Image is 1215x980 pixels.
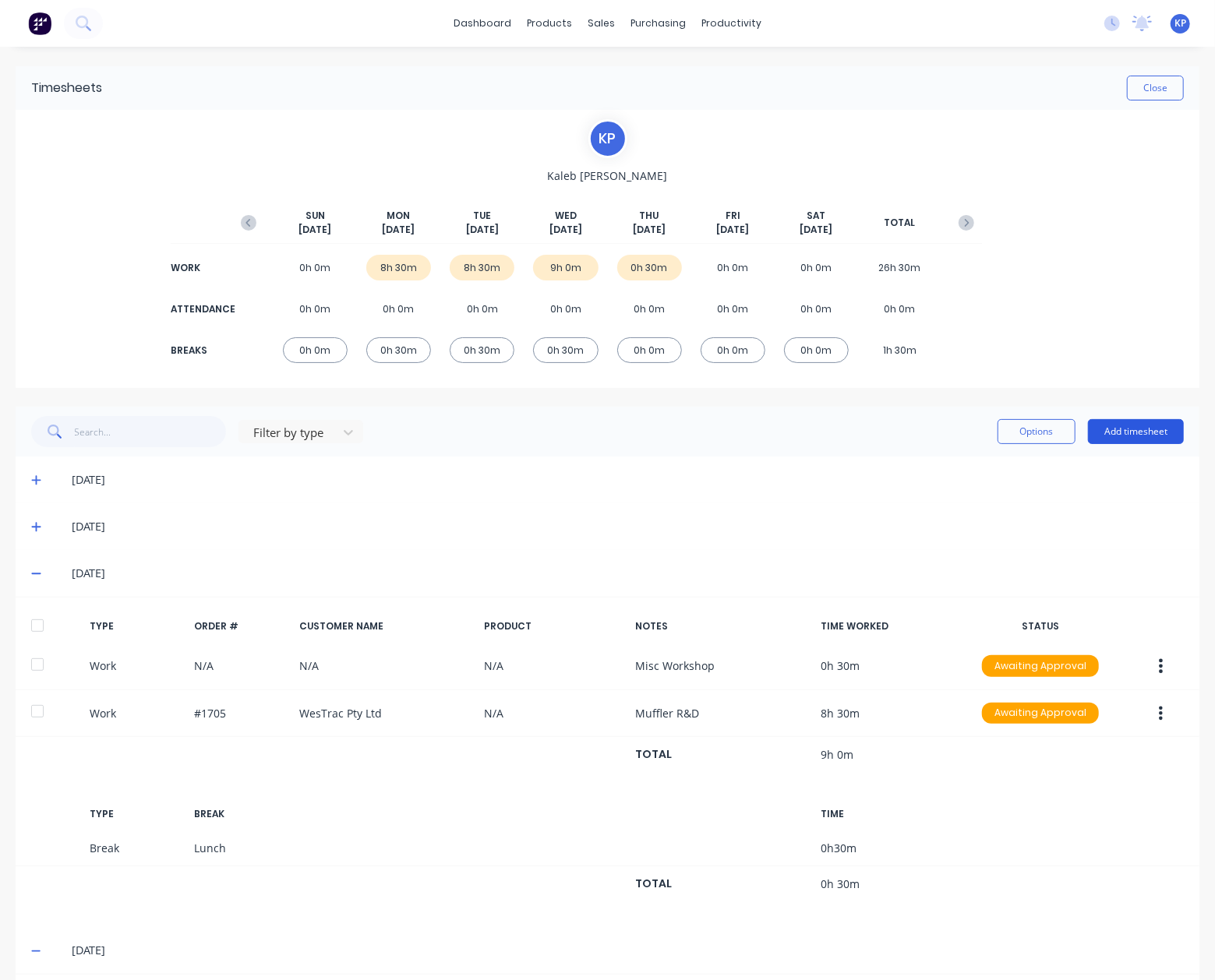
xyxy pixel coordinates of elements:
[194,619,286,633] div: ORDER #
[821,807,959,821] div: TIME
[784,255,849,280] div: 0h 0m
[867,255,932,280] div: 26h 30m
[548,167,668,184] span: Kaleb [PERSON_NAME]
[971,619,1109,633] div: STATUS
[784,296,849,322] div: 0h 0m
[635,619,808,633] div: NOTES
[299,619,472,633] div: CUSTOMER NAME
[383,223,415,237] span: [DATE]
[72,565,1184,582] div: [DATE]
[617,337,682,363] div: 0h 0m
[366,337,431,363] div: 0h 30m
[867,337,932,363] div: 1h 30m
[885,216,916,230] span: TOTAL
[485,619,623,633] div: PRODUCT
[72,942,1184,959] div: [DATE]
[1174,16,1186,30] span: KP
[519,12,580,35] div: products
[1127,76,1184,100] button: Close
[533,296,598,322] div: 0h 0m
[90,619,182,633] div: TYPE
[716,223,749,237] span: [DATE]
[800,223,832,237] span: [DATE]
[588,119,627,158] div: K P
[549,223,582,237] span: [DATE]
[555,209,577,223] span: WED
[580,12,623,35] div: sales
[90,807,182,821] div: TYPE
[75,416,227,447] input: Search...
[306,209,325,223] span: SUN
[701,296,765,322] div: 0h 0m
[450,296,514,322] div: 0h 0m
[998,419,1075,444] button: Options
[821,619,959,633] div: TIME WORKED
[982,655,1099,677] div: Awaiting Approval
[171,344,233,358] div: BREAKS
[28,12,51,35] img: Factory
[807,209,825,223] span: SAT
[171,302,233,316] div: ATTENDANCE
[701,255,765,280] div: 0h 0m
[473,209,491,223] span: TUE
[366,296,431,322] div: 0h 0m
[640,209,659,223] span: THU
[982,703,1099,724] div: Awaiting Approval
[171,261,233,275] div: WORK
[298,223,331,237] span: [DATE]
[466,223,499,237] span: [DATE]
[633,223,666,237] span: [DATE]
[726,209,740,223] span: FRI
[784,337,849,363] div: 0h 0m
[72,471,1184,488] div: [DATE]
[617,296,682,322] div: 0h 0m
[1088,419,1184,444] button: Add timesheet
[283,255,348,280] div: 0h 0m
[450,337,514,363] div: 0h 30m
[31,79,102,97] div: Timesheets
[387,209,411,223] span: MON
[694,12,769,35] div: productivity
[533,337,598,363] div: 0h 30m
[617,255,682,280] div: 0h 30m
[283,337,348,363] div: 0h 0m
[194,807,286,821] div: BREAK
[446,12,519,35] a: dashboard
[533,255,598,280] div: 9h 0m
[623,12,694,35] div: purchasing
[366,255,431,280] div: 8h 30m
[867,296,932,322] div: 0h 0m
[701,337,765,363] div: 0h 0m
[450,255,514,280] div: 8h 30m
[283,296,348,322] div: 0h 0m
[72,518,1184,535] div: [DATE]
